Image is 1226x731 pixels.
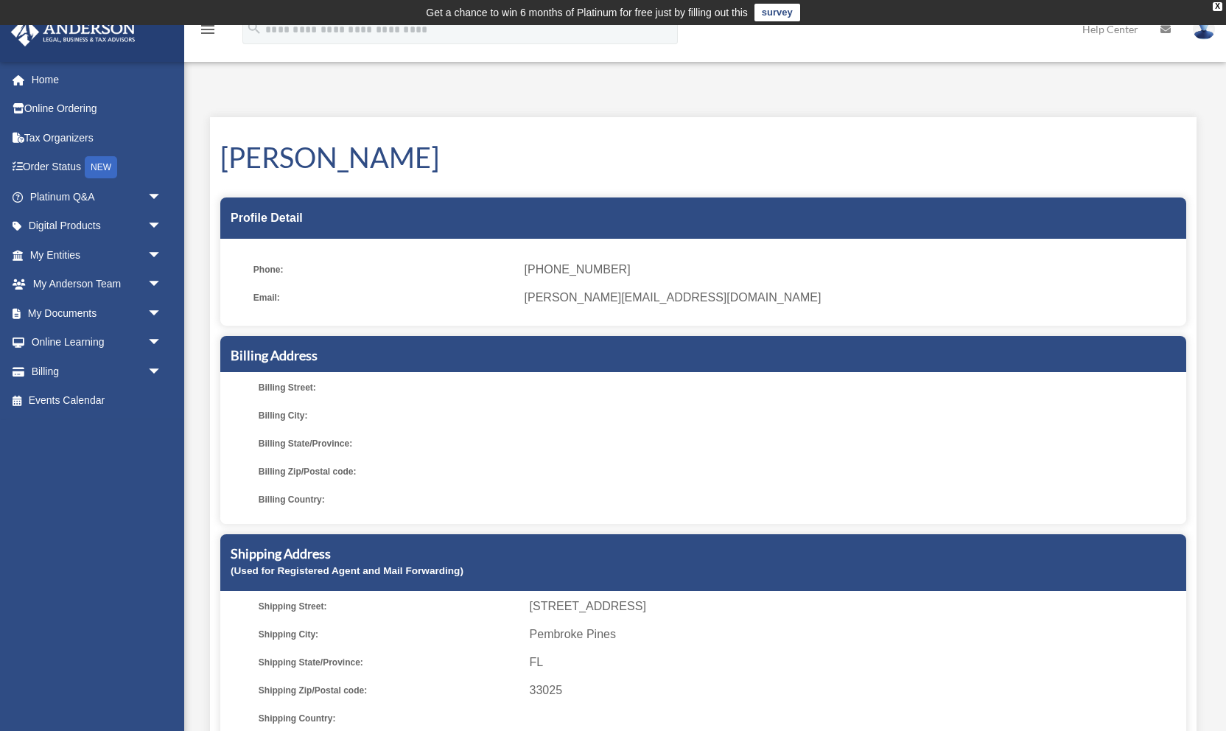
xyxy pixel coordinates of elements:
a: My Entitiesarrow_drop_down [10,240,184,270]
span: Billing Country: [259,489,519,510]
a: menu [199,26,217,38]
small: (Used for Registered Agent and Mail Forwarding) [231,565,463,576]
i: search [246,20,262,36]
h1: [PERSON_NAME] [220,138,1186,177]
span: Shipping State/Province: [259,652,519,673]
span: arrow_drop_down [147,328,177,358]
span: 33025 [530,680,1181,701]
a: Platinum Q&Aarrow_drop_down [10,182,184,211]
img: User Pic [1193,18,1215,40]
span: Shipping City: [259,624,519,645]
a: Online Learningarrow_drop_down [10,328,184,357]
i: menu [199,21,217,38]
a: Tax Organizers [10,123,184,153]
span: Billing City: [259,405,519,426]
span: arrow_drop_down [147,357,177,387]
span: [PHONE_NUMBER] [525,259,1176,280]
span: Shipping Country: [259,708,519,729]
span: arrow_drop_down [147,240,177,270]
span: Pembroke Pines [530,624,1181,645]
a: survey [754,4,800,21]
span: arrow_drop_down [147,182,177,212]
span: [STREET_ADDRESS] [530,596,1181,617]
div: close [1213,2,1222,11]
h5: Shipping Address [231,545,1176,563]
a: My Anderson Teamarrow_drop_down [10,270,184,299]
span: Billing State/Province: [259,433,519,454]
h5: Billing Address [231,346,1176,365]
span: FL [530,652,1181,673]
a: Digital Productsarrow_drop_down [10,211,184,241]
span: Email: [253,287,514,308]
span: arrow_drop_down [147,270,177,300]
a: Online Ordering [10,94,184,124]
a: Home [10,65,184,94]
a: My Documentsarrow_drop_down [10,298,184,328]
span: Shipping Zip/Postal code: [259,680,519,701]
span: Billing Zip/Postal code: [259,461,519,482]
span: [PERSON_NAME][EMAIL_ADDRESS][DOMAIN_NAME] [525,287,1176,308]
a: Billingarrow_drop_down [10,357,184,386]
span: Phone: [253,259,514,280]
span: arrow_drop_down [147,298,177,329]
span: Shipping Street: [259,596,519,617]
div: NEW [85,156,117,178]
div: Get a chance to win 6 months of Platinum for free just by filling out this [426,4,748,21]
img: Anderson Advisors Platinum Portal [7,18,140,46]
div: Profile Detail [220,197,1186,239]
a: Order StatusNEW [10,153,184,183]
a: Events Calendar [10,386,184,416]
span: arrow_drop_down [147,211,177,242]
span: Billing Street: [259,377,519,398]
